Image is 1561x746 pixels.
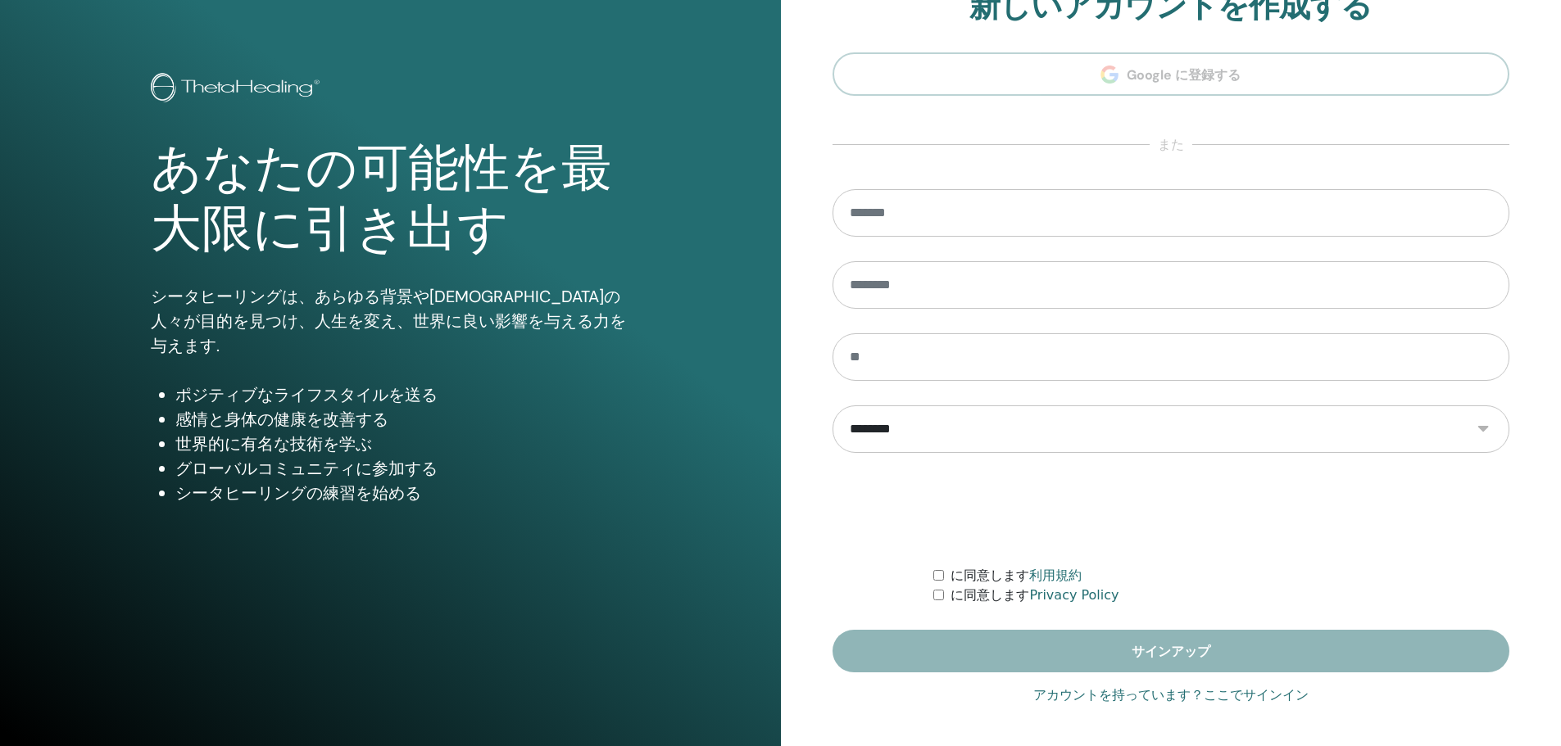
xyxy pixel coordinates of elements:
p: シータヒーリングは、あらゆる背景や[DEMOGRAPHIC_DATA]の人々が目的を見つけ、人生を変え、世界に良い影響を与える力を与えます. [151,284,630,358]
h1: あなたの可能性を最大限に引き出す [151,138,630,260]
li: ポジティブなライフスタイルを送る [175,382,630,407]
li: グローバルコミュニティに参加する [175,456,630,481]
span: また [1150,135,1192,155]
label: に同意します [951,585,1119,605]
a: Privacy Policy [1029,587,1119,603]
a: 利用規約 [1029,567,1082,583]
li: 感情と身体の健康を改善する [175,407,630,432]
label: に同意します [951,566,1082,585]
li: シータヒーリングの練習を始める [175,481,630,505]
iframe: reCAPTCHA [1046,477,1296,541]
li: 世界的に有名な技術を学ぶ [175,432,630,456]
a: アカウントを持っています？ここでサインイン [1033,685,1309,705]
